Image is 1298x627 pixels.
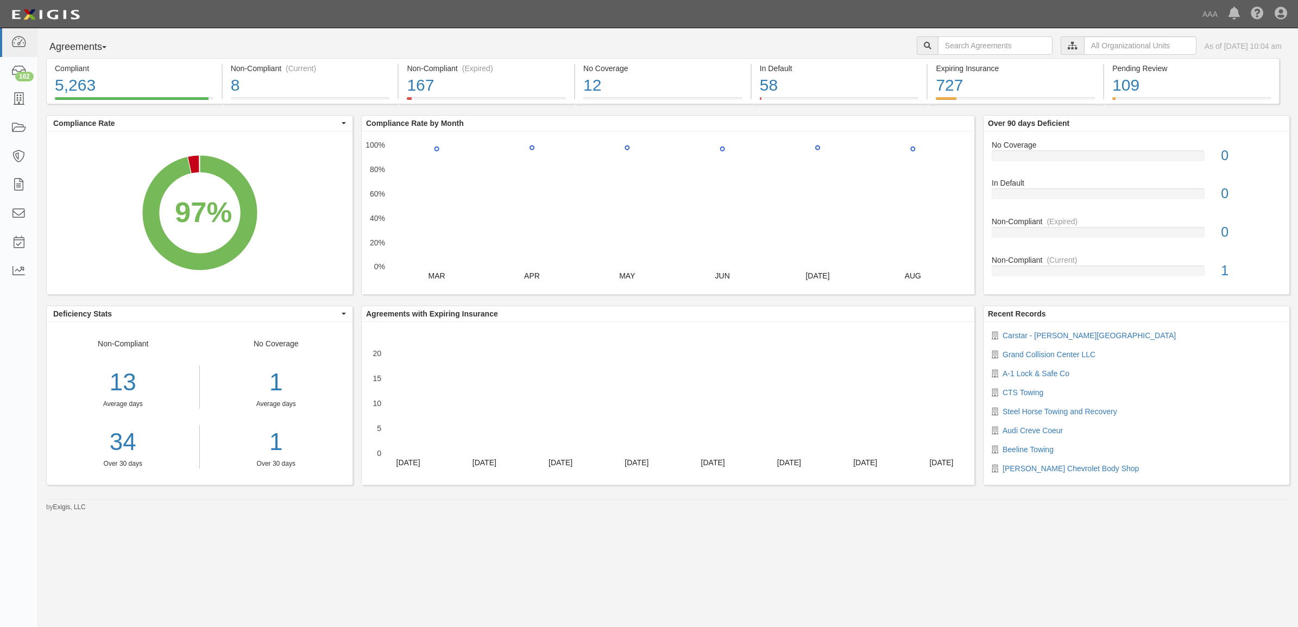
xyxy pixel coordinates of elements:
[47,131,352,294] svg: A chart.
[231,63,390,74] div: Non-Compliant (Current)
[47,459,199,468] div: Over 30 days
[53,503,86,511] a: Exigis, LLC
[373,349,381,358] text: 20
[1213,223,1289,242] div: 0
[1003,464,1139,473] a: [PERSON_NAME] Chevrolet Body Shop
[47,400,199,409] div: Average days
[625,458,648,467] text: [DATE]
[1251,8,1264,21] i: Help Center - Complianz
[55,63,213,74] div: Compliant
[1112,74,1271,97] div: 109
[370,214,385,223] text: 40%
[366,119,464,128] b: Compliance Rate by Month
[208,459,345,468] div: Over 30 days
[1003,350,1095,359] a: Grand Collision Center LLC
[1197,3,1223,25] a: AAA
[752,97,927,106] a: In Default58
[1003,426,1063,435] a: Audi Creve Coeur
[407,74,566,97] div: 167
[1003,445,1054,454] a: Beeline Towing
[938,36,1053,55] input: Search Agreements
[47,116,352,131] button: Compliance Rate
[377,449,381,458] text: 0
[377,424,381,433] text: 5
[370,165,385,174] text: 80%
[992,255,1281,285] a: Non-Compliant(Current)1
[929,458,953,467] text: [DATE]
[472,458,496,467] text: [DATE]
[760,63,919,74] div: In Default
[370,189,385,198] text: 60%
[988,119,1069,128] b: Over 90 days Deficient
[1213,184,1289,204] div: 0
[619,271,635,280] text: MAY
[47,365,199,400] div: 13
[8,5,83,24] img: logo-5460c22ac91f19d4615b14bd174203de0afe785f0fc80cf4dbbc73dc1793850b.png
[984,255,1289,265] div: Non-Compliant
[1104,97,1280,106] a: Pending Review109
[407,63,566,74] div: Non-Compliant (Expired)
[396,458,420,467] text: [DATE]
[853,458,877,467] text: [DATE]
[1112,63,1271,74] div: Pending Review
[286,63,316,74] div: (Current)
[928,97,1103,106] a: Expiring Insurance727
[984,178,1289,188] div: In Default
[53,308,339,319] span: Deficiency Stats
[208,365,345,400] div: 1
[984,140,1289,150] div: No Coverage
[47,425,199,459] a: 34
[46,36,128,58] button: Agreements
[549,458,572,467] text: [DATE]
[55,74,213,97] div: 5,263
[905,271,921,280] text: AUG
[1003,331,1176,340] a: Carstar - [PERSON_NAME][GEOGRAPHIC_DATA]
[462,63,493,74] div: (Expired)
[992,178,1281,216] a: In Default0
[15,72,34,81] div: 162
[175,192,232,232] div: 97%
[701,458,725,467] text: [DATE]
[208,425,345,459] a: 1
[362,322,974,485] svg: A chart.
[208,400,345,409] div: Average days
[984,216,1289,227] div: Non-Compliant
[223,97,398,106] a: Non-Compliant(Current)8
[988,309,1046,318] b: Recent Records
[46,503,86,512] small: by
[777,458,801,467] text: [DATE]
[583,74,742,97] div: 12
[1084,36,1196,55] input: All Organizational Units
[992,140,1281,178] a: No Coverage0
[429,271,445,280] text: MAR
[374,262,385,271] text: 0%
[53,118,339,129] span: Compliance Rate
[366,141,385,149] text: 100%
[715,271,730,280] text: JUN
[373,399,381,408] text: 10
[1047,255,1077,265] div: (Current)
[1047,216,1078,227] div: (Expired)
[583,63,742,74] div: No Coverage
[575,97,751,106] a: No Coverage12
[47,338,200,468] div: Non-Compliant
[1003,388,1043,397] a: CTS Towing
[805,271,829,280] text: [DATE]
[992,216,1281,255] a: Non-Compliant(Expired)0
[366,309,498,318] b: Agreements with Expiring Insurance
[524,271,540,280] text: APR
[373,374,381,383] text: 15
[46,97,222,106] a: Compliant5,263
[1213,146,1289,166] div: 0
[362,131,974,294] svg: A chart.
[1003,369,1069,378] a: A-1 Lock & Safe Co
[1205,41,1282,52] div: As of [DATE] 10:04 am
[936,74,1095,97] div: 727
[231,74,390,97] div: 8
[760,74,919,97] div: 58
